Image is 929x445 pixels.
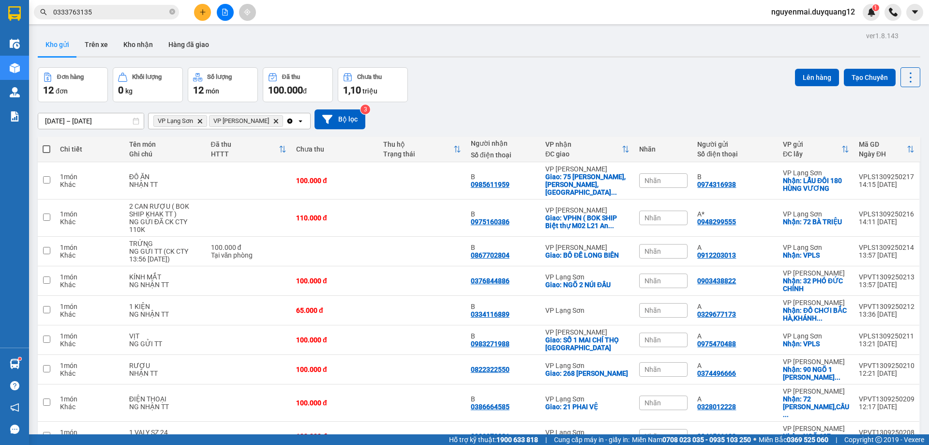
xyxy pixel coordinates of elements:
span: đơn [56,87,68,95]
img: warehouse-icon [10,63,20,73]
div: ver 1.8.143 [866,31,899,41]
div: Khác [60,181,120,188]
div: VP Lạng Sơn [545,273,629,281]
div: VP [PERSON_NAME] [545,328,629,336]
div: Nhận: 32 PHÓ ĐỨC CHÍNH [783,277,849,292]
svg: Delete [273,118,279,124]
img: warehouse-icon [10,39,20,49]
div: Người nhận [471,139,536,147]
div: B [471,332,536,340]
div: VP Lạng Sơn [545,395,629,403]
div: 100.000 đ [296,277,374,285]
div: 12:17 [DATE] [859,403,914,411]
button: caret-down [906,4,923,21]
div: 1 VALY SZ 24 [129,429,201,436]
div: Giao: VPHN ( BOK SHIP Biệt thự M02 L21 An Khang Dương Nội [545,214,629,230]
div: VPVT1309250212 [859,303,914,310]
sup: 1 [872,4,879,11]
button: Kho nhận [116,33,161,56]
div: Khác [60,310,120,318]
div: NHẬN TT [129,369,201,377]
div: 1 món [60,395,120,403]
button: Bộ lọc [315,109,365,129]
div: ĐỒ ĂN [129,173,201,181]
span: copyright [875,436,882,443]
div: VP Lạng Sơn [545,429,629,436]
button: Khối lượng0kg [113,67,183,102]
div: VPVT1309250208 [859,429,914,436]
span: search [40,9,47,15]
div: 0334116889 [471,310,509,318]
div: 1 món [60,429,120,436]
div: Trạng thái [383,150,453,158]
div: Đơn hàng [57,74,84,80]
div: 14:11 [DATE] [859,218,914,226]
div: 13:57 [DATE] [859,281,914,289]
div: 13:21 [DATE] [859,340,914,348]
button: Kho gửi [38,33,77,56]
div: NG NHẬN TT [129,310,201,318]
img: phone-icon [889,8,898,16]
span: | [545,434,547,445]
div: NHẬN TT [129,181,201,188]
div: A [697,303,773,310]
div: VP Lạng Sơn [545,362,629,369]
span: notification [10,403,19,412]
div: Nhận: ĐỒ CHƠI BẮC HÀ,KHÁNH HÀ,THƯỜNG TÍN,HÀ NỘI [783,307,849,322]
div: B [471,395,536,403]
button: aim [239,4,256,21]
div: Giao: 268 TRÂN QUANG KHẢI [545,369,629,377]
div: Khác [60,369,120,377]
button: Đơn hàng12đơn [38,67,108,102]
div: 0985611959 [471,181,509,188]
div: 1 món [60,210,120,218]
strong: 0708 023 035 - 0935 103 250 [662,436,751,444]
span: close-circle [169,9,175,15]
span: VP Lạng Sơn, close by backspace [153,115,207,127]
span: close-circle [169,8,175,17]
span: message [10,425,19,434]
div: Nhận: LẨU ĐÔI 180 HÙNG VƯƠNG [783,177,849,192]
span: ... [817,314,823,322]
div: 100.000 đ [211,244,287,251]
div: Nhận: 72 BÀ TRIỆU [783,218,849,226]
div: Đã thu [282,74,300,80]
button: file-add [217,4,234,21]
div: 0328012228 [697,403,736,411]
button: Lên hàng [795,69,839,86]
div: Nhận: 72 NGUYỄN KHANG,CẦU GIẤY,HÀ NỘI [783,395,849,418]
div: 0386664585 [471,403,509,411]
div: Tại văn phòng [211,251,287,259]
div: VPLS1309250216 [859,210,914,218]
div: VP [PERSON_NAME] [545,165,629,173]
img: warehouse-icon [10,359,20,369]
button: Trên xe [77,33,116,56]
span: Miền Nam [632,434,751,445]
sup: 3 [360,105,370,114]
span: VP Minh Khai, close by backspace [209,115,283,127]
span: Nhãn [644,277,661,285]
span: đ [303,87,307,95]
svg: Clear all [286,117,294,125]
th: Toggle SortBy [778,137,854,162]
span: Nhãn [644,399,661,407]
div: Khác [60,340,120,348]
div: 1 món [60,303,120,310]
div: 1 món [60,332,120,340]
div: Giao: 75 TAM TRINH,HOÀNG MAI,HÀ NỘI [545,173,629,196]
div: 100.000 đ [296,177,374,184]
div: 100.000 đ [296,432,374,440]
button: Chưa thu1,10 triệu [338,67,408,102]
span: 12 [193,84,204,96]
input: Selected VP Lạng Sơn, VP Minh Khai. [285,116,286,126]
div: 0912203013 [697,251,736,259]
div: Khác [60,218,120,226]
button: Số lượng12món [188,67,258,102]
span: | [836,434,837,445]
span: ⚪️ [753,438,756,442]
div: VP [PERSON_NAME] [783,425,849,432]
div: 1 món [60,362,120,369]
div: Mã GD [859,140,907,148]
th: Toggle SortBy [540,137,634,162]
div: Thu hộ [383,140,453,148]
